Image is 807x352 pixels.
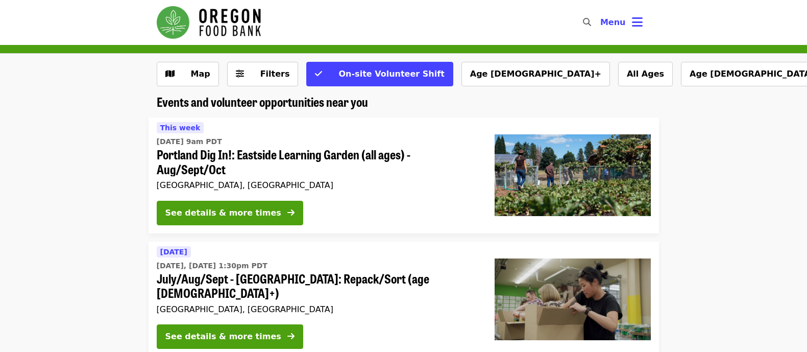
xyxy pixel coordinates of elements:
[157,324,303,349] button: See details & more times
[165,207,281,219] div: See details & more times
[157,147,478,177] span: Portland Dig In!: Eastside Learning Garden (all ages) - Aug/Sept/Oct
[315,69,322,79] i: check icon
[160,248,187,256] span: [DATE]
[191,69,210,79] span: Map
[157,261,267,271] time: [DATE], [DATE] 1:30pm PDT
[165,69,175,79] i: map icon
[149,118,659,233] a: See details for "Portland Dig In!: Eastside Learning Garden (all ages) - Aug/Sept/Oct"
[287,208,295,218] i: arrow-right icon
[157,136,222,147] time: [DATE] 9am PDT
[165,331,281,343] div: See details & more times
[287,332,295,341] i: arrow-right icon
[495,259,651,340] img: July/Aug/Sept - Portland: Repack/Sort (age 8+) organized by Oregon Food Bank
[160,124,201,132] span: This week
[157,62,219,86] button: Show map view
[618,62,673,86] button: All Ages
[157,201,303,225] button: See details & more times
[495,134,651,216] img: Portland Dig In!: Eastside Learning Garden (all ages) - Aug/Sept/Oct organized by Oregon Food Bank
[583,17,591,27] i: search icon
[227,62,299,86] button: Filters (0 selected)
[236,69,244,79] i: sliders-h icon
[157,304,478,314] div: [GEOGRAPHIC_DATA], [GEOGRAPHIC_DATA]
[157,6,261,39] img: Oregon Food Bank - Home
[592,10,651,35] button: Toggle account menu
[632,15,643,30] i: bars icon
[157,180,478,190] div: [GEOGRAPHIC_DATA], [GEOGRAPHIC_DATA]
[260,69,290,79] span: Filters
[157,92,368,110] span: Events and volunteer opportunities near you
[157,271,478,301] span: July/Aug/Sept - [GEOGRAPHIC_DATA]: Repack/Sort (age [DEMOGRAPHIC_DATA]+)
[597,10,605,35] input: Search
[600,17,626,27] span: Menu
[306,62,453,86] button: On-site Volunteer Shift
[338,69,444,79] span: On-site Volunteer Shift
[461,62,610,86] button: Age [DEMOGRAPHIC_DATA]+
